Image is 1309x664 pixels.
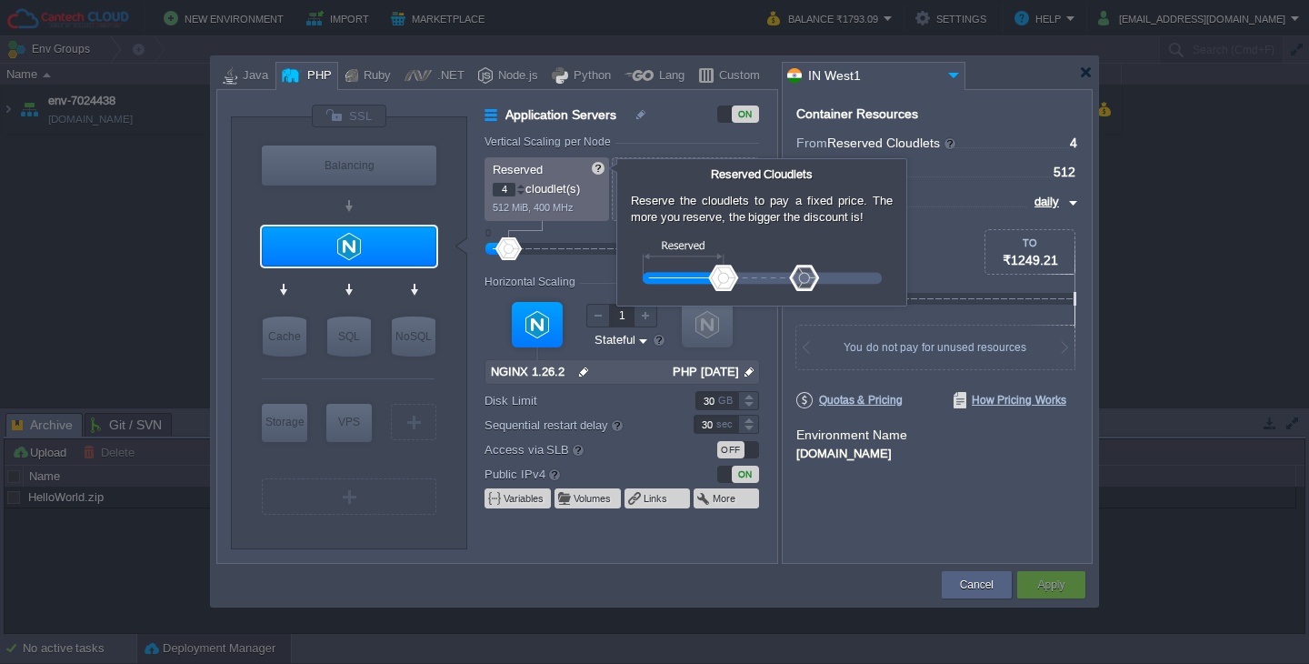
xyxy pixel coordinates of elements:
[631,166,893,183] div: Reserved Cloudlets
[827,136,957,150] span: Reserved Cloudlets
[796,392,903,408] span: Quotas & Pricing
[485,227,491,238] div: 0
[262,146,436,186] div: Balancing
[642,241,883,291] img: cld-fixed-hybrid.svg
[574,491,613,506] button: Volumes
[485,136,615,148] div: Vertical Scaling per Node
[392,317,435,357] div: NoSQL
[716,416,736,433] div: sec
[391,404,436,440] div: Create New Layer
[485,391,669,410] label: Disk Limit
[717,441,744,458] div: OFF
[1003,253,1058,267] span: ₹1249.21
[392,317,435,357] div: NoSQL Databases
[262,146,436,186] div: Load Balancer
[432,63,465,90] div: .NET
[1037,576,1064,594] button: Apply
[631,189,893,226] p: Reserve the cloudlets to pay a fixed price. The more you reserve, the bigger the discount is!
[654,63,684,90] div: Lang
[732,106,759,123] div: ON
[262,404,307,442] div: Storage Containers
[326,404,372,442] div: Elastic VPS
[796,136,827,150] span: From
[262,478,436,515] div: Create New Layer
[1054,165,1075,179] span: 512
[263,317,306,357] div: Cache
[327,317,371,357] div: SQL
[237,63,268,90] div: Java
[732,466,759,483] div: ON
[1070,136,1077,150] span: 4
[358,63,391,90] div: Ruby
[485,415,669,435] label: Sequential restart delay
[327,317,371,357] div: SQL Databases
[796,428,907,442] label: Environment Name
[714,63,760,90] div: Custom
[796,444,1078,460] div: [DOMAIN_NAME]
[985,237,1074,248] div: TO
[326,404,372,440] div: VPS
[493,202,574,213] span: 512 MiB, 400 MHz
[960,576,994,594] button: Cancel
[262,404,307,440] div: Storage
[262,226,436,267] div: Application Servers
[718,392,736,409] div: GB
[493,63,538,90] div: Node.js
[493,177,603,196] p: cloudlet(s)
[485,464,669,484] label: Public IPv4
[644,491,669,506] button: Links
[954,392,1066,408] span: How Pricing Works
[485,276,580,288] div: Horizontal Scaling
[504,491,545,506] button: Variables
[493,163,543,176] span: Reserved
[796,107,918,121] div: Container Resources
[568,63,611,90] div: Python
[713,491,737,506] button: More
[485,439,669,459] label: Access via SLB
[302,63,332,90] div: PHP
